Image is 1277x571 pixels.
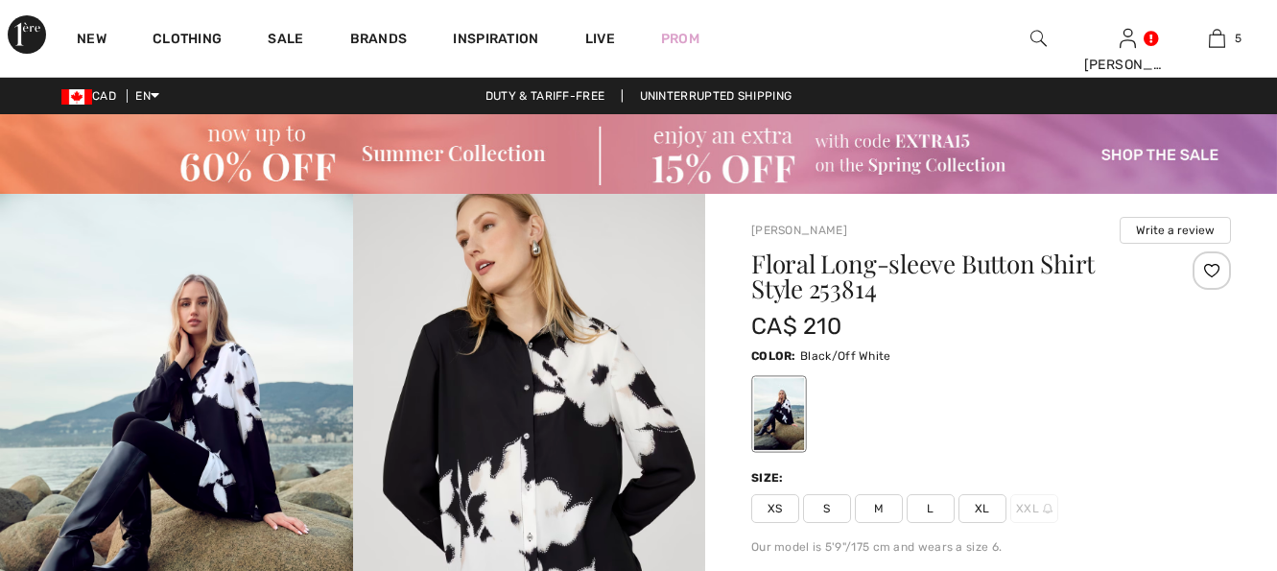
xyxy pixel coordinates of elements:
[1030,27,1047,50] img: search the website
[8,15,46,54] img: 1ère Avenue
[751,313,841,340] span: CA$ 210
[751,224,847,237] a: [PERSON_NAME]
[907,494,955,523] span: L
[585,29,615,49] a: Live
[1173,27,1261,50] a: 5
[453,31,538,51] span: Inspiration
[153,31,222,51] a: Clothing
[1043,504,1052,513] img: ring-m.svg
[751,251,1151,301] h1: Floral Long-sleeve Button Shirt Style 253814
[1120,29,1136,47] a: Sign In
[855,494,903,523] span: M
[1120,217,1231,244] button: Write a review
[1120,27,1136,50] img: My Info
[751,349,796,363] span: Color:
[800,349,891,363] span: Black/Off White
[61,89,124,103] span: CAD
[754,378,804,450] div: Black/Off White
[751,494,799,523] span: XS
[1235,30,1242,47] span: 5
[1209,27,1225,50] img: My Bag
[135,89,159,103] span: EN
[77,31,106,51] a: New
[1010,494,1058,523] span: XXL
[751,538,1231,556] div: Our model is 5'9"/175 cm and wears a size 6.
[803,494,851,523] span: S
[268,31,303,51] a: Sale
[661,29,699,49] a: Prom
[958,494,1006,523] span: XL
[61,89,92,105] img: Canadian Dollar
[751,469,788,487] div: Size:
[350,31,408,51] a: Brands
[1084,55,1171,75] div: [PERSON_NAME]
